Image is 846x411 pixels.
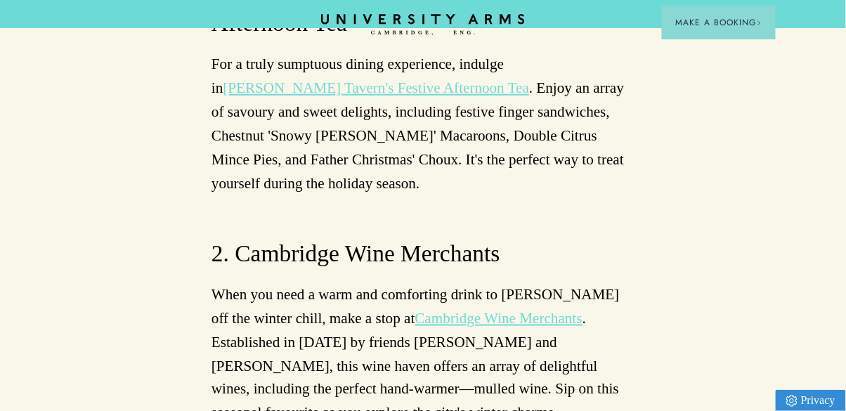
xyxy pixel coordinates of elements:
[776,390,846,411] a: Privacy
[662,6,776,39] button: Make a BookingArrow icon
[415,310,583,327] a: Cambridge Wine Merchants
[223,79,529,96] a: [PERSON_NAME] Tavern's Festive Afternoon Tea
[211,53,634,195] p: For a truly sumptuous dining experience, indulge in . Enjoy an array of savoury and sweet delight...
[786,395,798,407] img: Privacy
[211,238,634,270] h3: 2. Cambridge Wine Merchants
[321,14,525,36] a: Home
[757,20,762,25] img: Arrow icon
[676,16,762,29] span: Make a Booking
